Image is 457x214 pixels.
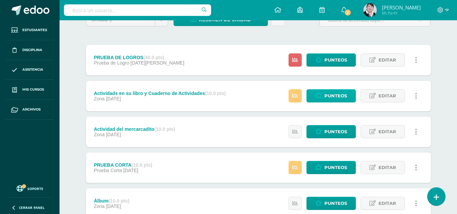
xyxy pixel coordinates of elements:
[106,132,121,137] span: [DATE]
[306,89,356,102] a: Punteos
[19,205,45,210] span: Cerrar panel
[8,184,51,193] a: Soporte
[205,91,226,96] strong: (10.0 pts)
[382,10,421,16] span: Mi Perfil
[143,55,164,60] strong: (40.0 pts)
[131,60,184,66] span: [DATE][PERSON_NAME]
[324,197,347,210] span: Punteos
[94,198,129,204] div: Álbum
[94,60,129,66] span: Prueba de Logro
[324,161,347,174] span: Punteos
[344,9,351,16] span: 2
[94,91,226,96] div: Actividads en su libro y Cuaderno de Actividades
[94,204,105,209] span: Zona
[132,162,152,168] strong: (10.0 pts)
[123,168,138,173] span: [DATE]
[94,55,184,60] div: PRUEBA DE LOGROS
[94,96,105,101] span: Zona
[379,90,396,102] span: Editar
[5,100,54,120] a: Archivos
[106,96,121,101] span: [DATE]
[324,54,347,66] span: Punteos
[5,40,54,60] a: Disciplina
[22,107,41,112] span: Archivos
[106,204,121,209] span: [DATE]
[306,125,356,138] a: Punteos
[22,67,43,72] span: Asistencia
[94,132,105,137] span: Zona
[379,54,396,66] span: Editar
[94,168,122,173] span: Prueba Corta
[363,3,377,17] img: 0546215f4739b1a40d9653edd969ea5b.png
[154,126,175,132] strong: (10.0 pts)
[64,4,211,16] input: Busca un usuario...
[306,53,356,67] a: Punteos
[5,20,54,40] a: Estudiantes
[324,90,347,102] span: Punteos
[22,27,47,33] span: Estudiantes
[306,197,356,210] a: Punteos
[5,60,54,80] a: Asistencia
[382,4,421,11] span: [PERSON_NAME]
[94,126,175,132] div: Actividad del mercarcadito
[22,47,42,53] span: Disciplina
[109,198,129,204] strong: (10.0 pts)
[94,162,152,168] div: PRUEBA CORTA
[379,161,396,174] span: Editar
[324,125,347,138] span: Punteos
[379,125,396,138] span: Editar
[22,87,44,92] span: Mis cursos
[379,197,396,210] span: Editar
[306,161,356,174] a: Punteos
[5,80,54,100] a: Mis cursos
[27,186,43,191] span: Soporte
